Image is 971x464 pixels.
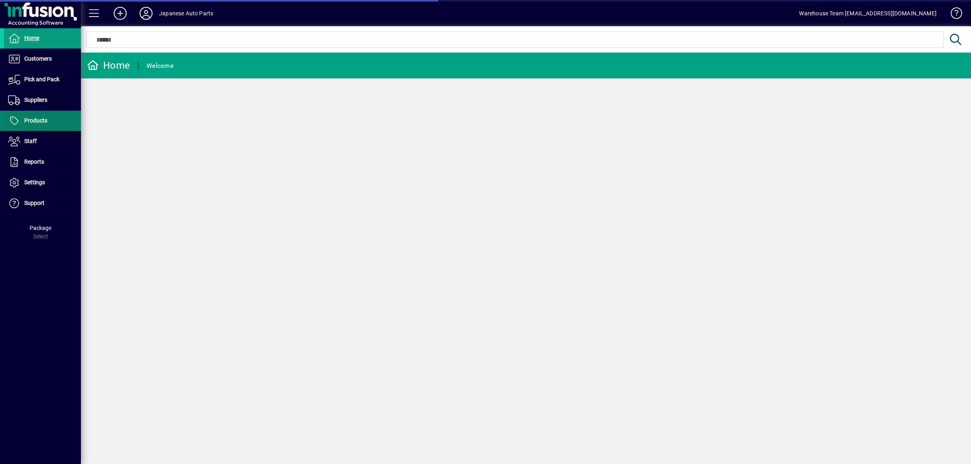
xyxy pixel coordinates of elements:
[30,225,51,231] span: Package
[24,55,52,62] span: Customers
[945,2,961,28] a: Knowledge Base
[799,7,937,20] div: Warehouse Team [EMAIL_ADDRESS][DOMAIN_NAME]
[4,152,81,172] a: Reports
[4,173,81,193] a: Settings
[159,7,213,20] div: Japanese Auto Parts
[4,70,81,90] a: Pick and Pack
[4,193,81,213] a: Support
[107,6,133,21] button: Add
[24,200,45,206] span: Support
[87,59,130,72] div: Home
[24,35,39,41] span: Home
[24,117,47,124] span: Products
[24,158,44,165] span: Reports
[4,111,81,131] a: Products
[24,138,37,144] span: Staff
[146,59,174,72] div: Welcome
[4,90,81,110] a: Suppliers
[4,131,81,152] a: Staff
[133,6,159,21] button: Profile
[24,76,59,82] span: Pick and Pack
[24,179,45,186] span: Settings
[4,49,81,69] a: Customers
[24,97,47,103] span: Suppliers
